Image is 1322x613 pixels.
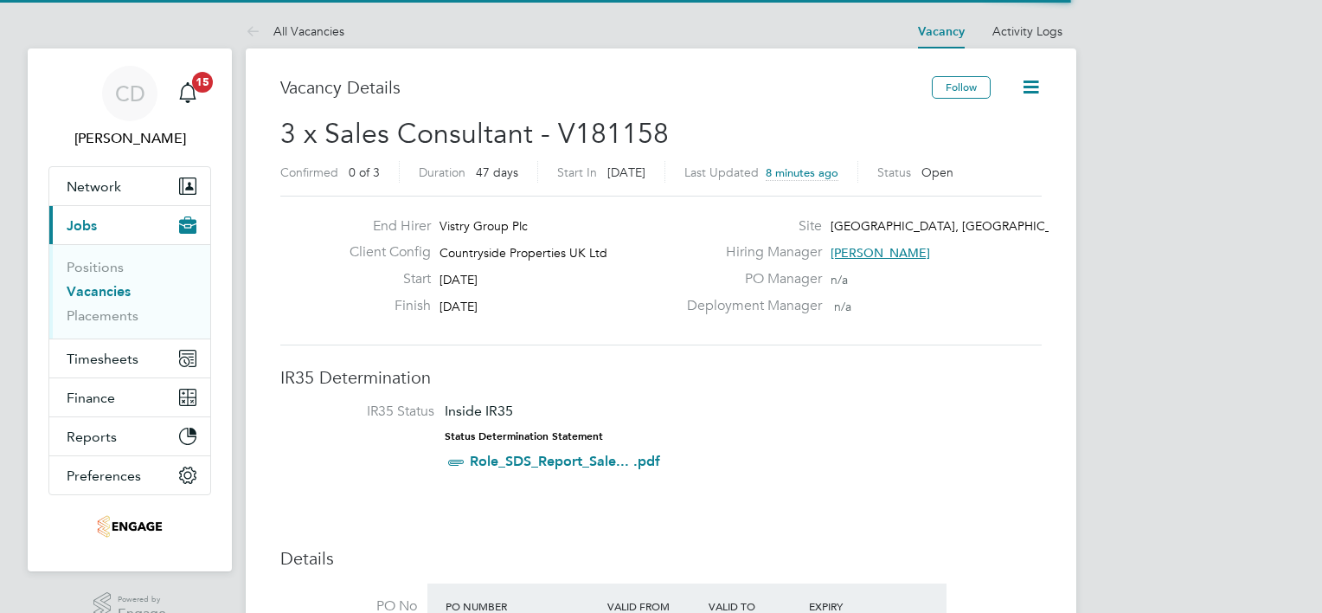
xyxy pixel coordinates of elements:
[298,403,434,421] label: IR35 Status
[280,547,1042,570] h3: Details
[97,513,163,540] img: teamresourcing-logo-retina.png
[280,366,1042,389] h3: IR35 Determination
[49,417,210,455] button: Reports
[921,165,953,180] span: Open
[831,218,1087,234] span: [GEOGRAPHIC_DATA], [GEOGRAPHIC_DATA]
[48,66,211,149] a: CD[PERSON_NAME]
[192,72,213,93] span: 15
[118,592,166,607] span: Powered by
[48,513,211,540] a: Go to home page
[246,23,344,39] a: All Vacancies
[49,167,210,205] button: Network
[49,456,210,494] button: Preferences
[557,165,597,180] label: Start In
[684,165,759,180] label: Last Updated
[336,270,431,288] label: Start
[877,165,911,180] label: Status
[67,259,124,275] a: Positions
[992,23,1062,39] a: Activity Logs
[67,429,117,445] span: Reports
[440,245,607,261] span: Countryside Properties UK Ltd
[49,339,210,377] button: Timesheets
[280,76,932,99] h3: Vacancy Details
[440,218,528,234] span: Vistry Group Plc
[440,272,478,287] span: [DATE]
[115,82,145,105] span: CD
[49,378,210,416] button: Finance
[677,270,822,288] label: PO Manager
[67,468,141,484] span: Preferences
[28,48,232,571] nav: Main navigation
[445,430,603,442] strong: Status Determination Statement
[831,245,930,261] span: [PERSON_NAME]
[932,76,991,99] button: Follow
[67,351,138,367] span: Timesheets
[677,297,822,315] label: Deployment Manager
[607,165,645,180] span: [DATE]
[67,178,121,195] span: Network
[470,453,660,469] a: Role_SDS_Report_Sale... .pdf
[48,128,211,149] span: Catherine Delaney
[49,206,210,244] button: Jobs
[280,165,338,180] label: Confirmed
[831,272,848,287] span: n/a
[766,165,838,180] span: 8 minutes ago
[280,117,669,151] span: 3 x Sales Consultant - V181158
[349,165,380,180] span: 0 of 3
[67,307,138,324] a: Placements
[834,299,851,314] span: n/a
[170,66,205,121] a: 15
[336,217,431,236] label: End Hirer
[67,390,115,406] span: Finance
[677,243,822,261] label: Hiring Manager
[445,403,513,419] span: Inside IR35
[336,297,431,315] label: Finish
[440,299,478,314] span: [DATE]
[476,165,518,180] span: 47 days
[677,217,822,236] label: Site
[918,24,965,39] a: Vacancy
[419,165,465,180] label: Duration
[49,244,210,339] div: Jobs
[67,283,131,300] a: Vacancies
[67,217,97,234] span: Jobs
[336,243,431,261] label: Client Config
